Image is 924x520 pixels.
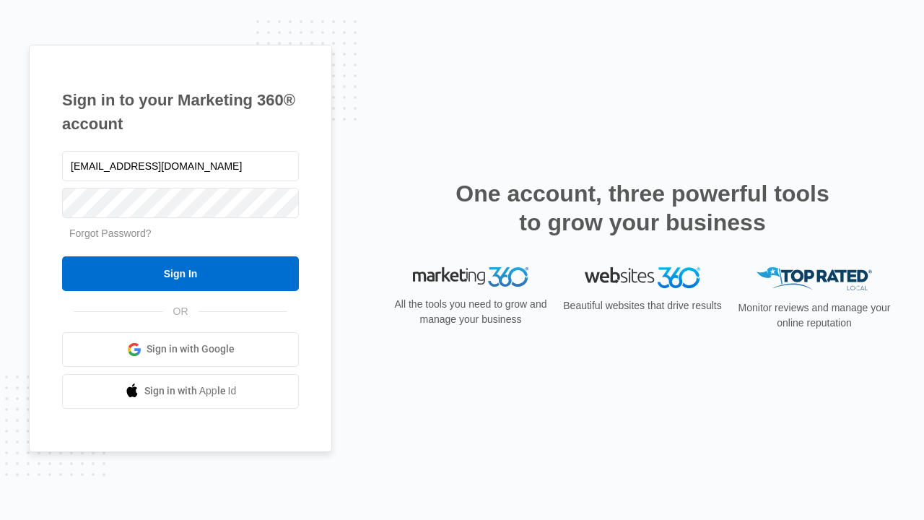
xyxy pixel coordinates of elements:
[69,227,152,239] a: Forgot Password?
[413,267,528,287] img: Marketing 360
[62,151,299,181] input: Email
[733,300,895,331] p: Monitor reviews and manage your online reputation
[562,298,723,313] p: Beautiful websites that drive results
[62,256,299,291] input: Sign In
[451,179,834,237] h2: One account, three powerful tools to grow your business
[147,342,235,357] span: Sign in with Google
[62,374,299,409] a: Sign in with Apple Id
[62,332,299,367] a: Sign in with Google
[757,267,872,291] img: Top Rated Local
[62,88,299,136] h1: Sign in to your Marketing 360® account
[390,297,552,327] p: All the tools you need to grow and manage your business
[144,383,237,399] span: Sign in with Apple Id
[585,267,700,288] img: Websites 360
[163,304,199,319] span: OR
